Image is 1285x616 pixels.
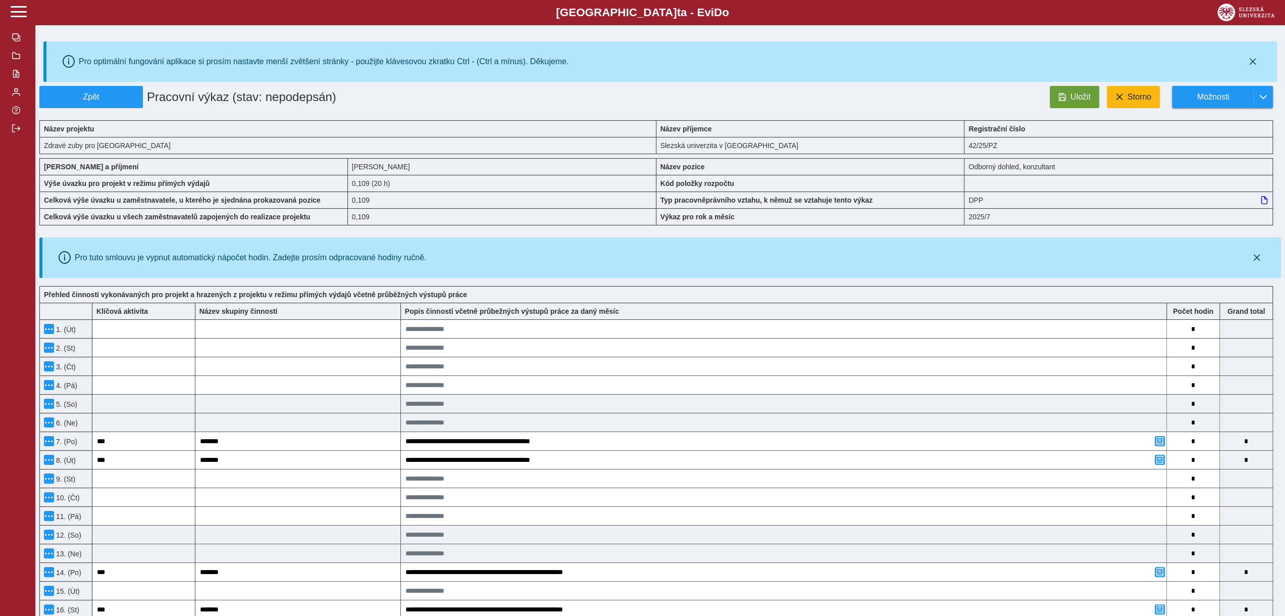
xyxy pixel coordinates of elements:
[54,606,79,614] span: 16. (St)
[54,568,81,577] span: 14. (Po)
[964,208,1273,225] div: 2025/7
[660,163,705,171] b: Název pozice
[44,473,54,484] button: Menu
[348,158,656,175] div: [PERSON_NAME]
[30,6,1255,19] b: [GEOGRAPHIC_DATA] a - Evi
[79,57,569,66] div: Pro optimální fungování aplikace si prosím nastavte menší zvětšení stránky - použijte klávesovou ...
[44,196,321,204] b: Celková výše úvazku u zaměstnavatele, u kterého je sjednána prokazovaná pozice
[405,307,619,315] b: Popis činností včetně průbežných výstupů práce za daný měsíc
[44,548,54,558] button: Menu
[143,86,557,108] h1: Pracovní výkaz (stav: nepodepsán)
[44,361,54,371] button: Menu
[656,137,965,154] div: Slezská univerzita v [GEOGRAPHIC_DATA]
[44,417,54,428] button: Menu
[44,511,54,521] button: Menu
[1172,86,1254,108] button: Možnosti
[96,307,148,315] b: Klíčová aktivita
[968,125,1025,133] b: Registrační číslo
[44,530,54,540] button: Menu
[1167,307,1219,315] b: Počet hodin
[964,158,1273,175] div: Odborný dohled, konzultant
[44,324,54,334] button: Menu
[54,344,75,352] span: 2. (St)
[44,604,54,614] button: Menu
[44,92,138,102] span: Zpět
[54,400,77,408] span: 5. (So)
[348,175,656,192] div: 0,872 h / den. 4,36 h / týden.
[1155,436,1165,446] button: Přidat poznámku
[44,586,54,596] button: Menu
[54,438,77,446] span: 7. (Po)
[348,208,656,225] div: 0,109
[677,6,680,19] span: t
[660,125,712,133] b: Název příjemce
[1127,92,1151,102] span: Storno
[44,163,138,171] b: [PERSON_NAME] a příjmení
[44,291,467,299] b: Přehled činností vykonávaných pro projekt a hrazených z projektu v režimu přímých výdajů včetně p...
[660,213,735,221] b: Výkaz pro rok a měsíc
[1217,4,1274,21] img: logo_web_su.png
[39,137,656,154] div: Zdravé zuby pro [GEOGRAPHIC_DATA]
[54,550,82,558] span: 13. (Ne)
[1107,86,1160,108] button: Storno
[1155,604,1165,614] button: Přidat poznámku
[722,6,729,19] span: o
[348,192,656,208] div: 0,109
[54,587,80,595] span: 15. (Út)
[44,380,54,390] button: Menu
[964,192,1273,208] div: DPP
[54,363,76,371] span: 3. (Čt)
[1155,455,1165,465] button: Přidat poznámku
[54,456,76,464] span: 8. (Út)
[39,86,143,108] button: Zpět
[54,419,78,427] span: 6. (Ne)
[714,6,722,19] span: D
[54,512,81,520] span: 11. (Pá)
[54,531,81,539] span: 12. (So)
[54,325,76,334] span: 1. (Út)
[44,436,54,446] button: Menu
[54,382,77,390] span: 4. (Pá)
[660,196,873,204] b: Typ pracovněprávního vztahu, k němuž se vztahuje tento výkaz
[44,399,54,409] button: Menu
[1220,307,1272,315] b: Suma za den přes všechny výkazy
[1180,92,1246,102] span: Možnosti
[44,567,54,577] button: Menu
[44,179,210,187] b: Výše úvazku pro projekt v režimu přímých výdajů
[54,494,80,502] span: 10. (Čt)
[1155,567,1165,577] button: Přidat poznámku
[44,492,54,502] button: Menu
[44,343,54,353] button: Menu
[660,179,734,187] b: Kód položky rozpočtu
[199,307,278,315] b: Název skupiny činností
[54,475,75,483] span: 9. (St)
[964,137,1273,154] div: 42/25/PZ
[1070,92,1091,102] span: Uložit
[44,455,54,465] button: Menu
[75,253,426,262] div: Pro tuto smlouvu je vypnut automatický nápočet hodin. Zadejte prosím odpracované hodiny ručně.
[1050,86,1099,108] button: Uložit
[44,213,311,221] b: Celková výše úvazku u všech zaměstnavatelů zapojených do realizace projektu
[44,125,94,133] b: Název projektu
